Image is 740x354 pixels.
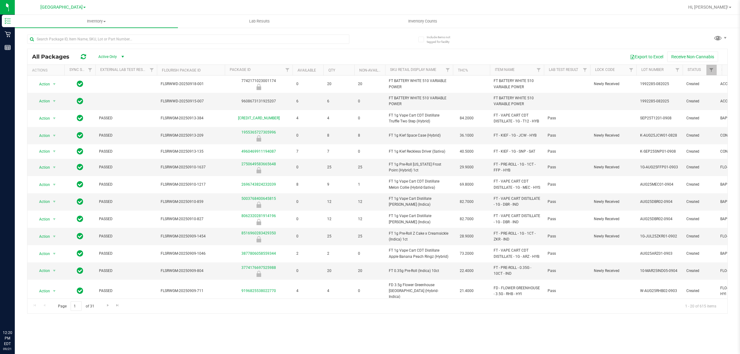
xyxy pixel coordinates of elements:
[358,133,381,138] span: 8
[686,216,713,222] span: Created
[99,251,153,257] span: PASSED
[327,149,351,154] span: 7
[327,81,351,87] span: 20
[99,288,153,294] span: PASSED
[457,266,477,275] span: 22.4000
[77,266,83,275] span: In Sync
[358,216,381,222] span: 12
[457,197,477,206] span: 82.7000
[640,199,679,205] span: AUG25DBR02-0904
[51,131,58,140] span: select
[51,80,58,88] span: select
[40,5,83,10] span: [GEOGRAPHIC_DATA]
[99,182,153,187] span: PASSED
[495,68,515,72] a: Item Name
[18,304,26,311] iframe: Resource center unread badge
[77,249,83,258] span: In Sync
[51,147,58,156] span: select
[161,115,221,121] span: FLSRWGM-20250913-384
[178,15,341,28] a: Lab Results
[224,271,294,277] div: Newly Received
[32,68,62,72] div: Actions
[390,68,436,72] a: Sku Retail Display Name
[161,233,221,239] span: FLSRWGM-20250909-1454
[6,305,25,323] iframe: Resource center
[51,249,58,258] span: select
[640,164,679,170] span: 1G-AUG25FFP01-0903
[71,301,82,311] input: 1
[548,199,586,205] span: Pass
[224,167,294,173] div: Newly Received
[34,147,50,156] span: Action
[327,115,351,121] span: 4
[224,135,294,142] div: Newly Received
[34,163,50,172] span: Action
[686,268,713,274] span: Created
[77,286,83,295] span: In Sync
[34,114,50,123] span: Action
[77,180,83,189] span: In Sync
[51,114,58,123] span: select
[99,233,153,239] span: PASSED
[99,115,153,121] span: PASSED
[686,98,713,104] span: Created
[103,301,112,310] a: Go to the next page
[494,133,540,138] span: FT - KIEF - 1G - JCW - HYB
[99,199,153,205] span: PASSED
[686,233,713,239] span: Created
[327,216,351,222] span: 12
[99,216,153,222] span: PASSED
[77,97,83,105] span: In Sync
[626,51,667,62] button: Export to Excel
[494,78,540,90] span: FT BATTERY WHITE 510 VARIABLE POWER
[626,65,636,75] a: Filter
[296,98,320,104] span: 6
[51,266,58,275] span: select
[77,215,83,223] span: In Sync
[548,251,586,257] span: Pass
[77,131,83,140] span: In Sync
[686,288,713,294] span: Created
[389,282,449,300] span: FD 3.5g Flower Greenhouse [GEOGRAPHIC_DATA] (Hybrid-Indica)
[494,248,540,259] span: FT - VAPE CART CDT DISTILLATE - 1G - ARZ - HYB
[548,216,586,222] span: Pass
[161,216,221,222] span: FLSRWGM-20250910-827
[15,15,178,28] a: Inventory
[161,251,221,257] span: FLSRWGM-20250909-1046
[328,68,335,72] a: Qty
[241,231,276,235] a: 8516960283429350
[549,68,578,72] a: Lab Test Result
[548,268,586,274] span: Pass
[5,44,11,51] inline-svg: Reports
[548,149,586,154] span: Pass
[296,115,320,121] span: 4
[32,53,76,60] span: All Packages
[358,149,381,154] span: 0
[327,98,351,104] span: 6
[640,182,679,187] span: AUG25MEC01-0904
[427,35,458,44] span: Include items not tagged for facility
[34,197,50,206] span: Action
[358,81,381,87] span: 20
[494,285,540,297] span: FD - FLOWER GREENHOUSE - 3.5G - RHB - HYI
[457,232,477,241] span: 28.9000
[686,115,713,121] span: Created
[548,233,586,239] span: Pass
[686,164,713,170] span: Created
[680,301,721,311] span: 1 - 20 of 615 items
[296,288,320,294] span: 4
[358,182,381,187] span: 1
[672,65,683,75] a: Filter
[224,84,294,90] div: Newly Received
[494,149,540,154] span: FT - KIEF - 1G - SNP - SAT
[113,301,122,310] a: Go to the last page
[389,133,449,138] span: FT 1g Kief Space Case (Hybrid)
[51,215,58,224] span: select
[51,163,58,172] span: select
[51,180,58,189] span: select
[34,249,50,258] span: Action
[389,95,449,107] span: FT BATTERY WHITE 510 VARIABLE POWER
[5,18,11,24] inline-svg: Inventory
[389,78,449,90] span: FT BATTERY WHITE 510 VARIABLE POWER
[51,97,58,105] span: select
